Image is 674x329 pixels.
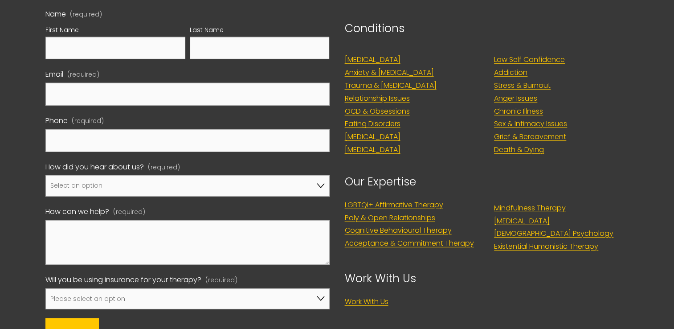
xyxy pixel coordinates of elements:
[67,69,99,81] span: (required)
[45,115,68,127] span: Phone
[45,288,329,310] select: Will you be using insurance for your therapy?
[494,53,565,66] a: Low Self Confidence
[345,118,400,131] a: Eating Disorders
[345,268,629,288] p: Work With Us
[494,215,550,228] a: [MEDICAL_DATA]
[345,237,474,250] a: Acceptance & Commitment Therapy
[345,66,434,79] a: Anxiety & [MEDICAL_DATA]
[345,144,400,156] a: [MEDICAL_DATA]
[345,224,452,237] a: Cognitive Behavioural Therapy
[345,212,435,225] a: Poly & Open Relationships
[494,131,566,144] a: Grief & Bereavement
[494,66,527,79] a: Addiction
[345,199,443,212] a: LGBTQI+ Affirmative Therapy
[345,105,410,118] a: OCD & Obsessions
[148,162,180,173] span: (required)
[345,131,400,144] a: [MEDICAL_DATA]
[345,172,479,192] p: Our Expertise
[70,11,102,17] span: (required)
[45,175,329,197] select: How did you hear about us?
[345,296,388,308] a: Work With Us
[190,25,330,37] div: Last Name
[494,118,567,131] a: Sex & Intimacy Issues
[45,68,63,81] span: Email
[45,206,109,218] span: How can we help?
[205,275,237,286] span: (required)
[72,115,104,127] span: (required)
[494,240,598,253] a: Existential Humanistic Therapy
[494,105,543,118] a: Chronic Illness
[494,227,613,240] a: [DEMOGRAPHIC_DATA] Psychology
[45,161,144,174] span: How did you hear about us?
[113,206,145,218] span: (required)
[45,8,66,21] span: Name
[494,79,551,92] a: Stress & Burnout
[345,79,437,92] a: Trauma & [MEDICAL_DATA]
[345,92,410,105] a: Relationship Issues
[494,144,544,156] a: Death & Dying
[494,202,566,215] a: Mindfulness Therapy
[345,53,400,66] a: [MEDICAL_DATA]
[45,25,185,37] div: First Name
[494,92,537,105] a: Anger Issues
[45,274,201,287] span: Will you be using insurance for your therapy?
[345,18,629,38] p: Conditions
